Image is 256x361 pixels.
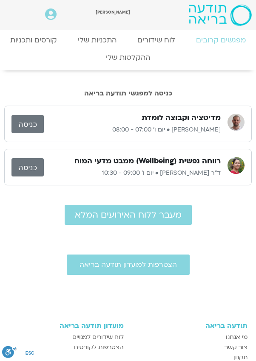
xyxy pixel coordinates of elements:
h2: כניסה למפגשי תודעה בריאה [4,90,252,97]
span: מעבר ללוח האירועים המלא [75,210,182,220]
a: מעבר ללוח האירועים המלא [65,205,192,225]
img: דקל קנטי [228,114,245,131]
span: [PERSON_NAME] [96,9,130,15]
span: הצטרפות לקורסים [74,342,124,353]
h3: מועדון תודעה בריאה [9,322,124,330]
a: מפגשים קרובים [185,31,256,49]
a: כניסה [11,115,44,133]
h3: מדיטציה וקבוצה לומדת [142,113,221,123]
a: לוח שידורים למנויים [9,332,124,342]
a: לוח שידורים [127,31,186,49]
p: ד"ר [PERSON_NAME] • יום ו׳ 09:00 - 10:30 [44,168,221,178]
span: מי אנחנו [226,332,247,342]
a: כניסה [11,158,44,176]
h3: רווחה נפשית (Wellbeing) ממבט מדעי המוח [74,156,221,166]
span: לוח שידורים למנויים [72,332,124,342]
p: [PERSON_NAME] • יום ו׳ 07:00 - 08:00 [44,125,221,135]
h3: תודעה בריאה [132,322,247,330]
span: צור קשר [225,342,247,353]
a: צור קשר [132,342,247,353]
a: התכניות שלי [68,31,127,49]
span: הצטרפות למועדון תודעה בריאה [80,261,177,269]
a: מי אנחנו [132,332,247,342]
img: ד"ר נועה אלבלדה [228,157,245,174]
a: הצטרפות לקורסים [9,342,124,353]
a: הצטרפות למועדון תודעה בריאה [67,255,190,275]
